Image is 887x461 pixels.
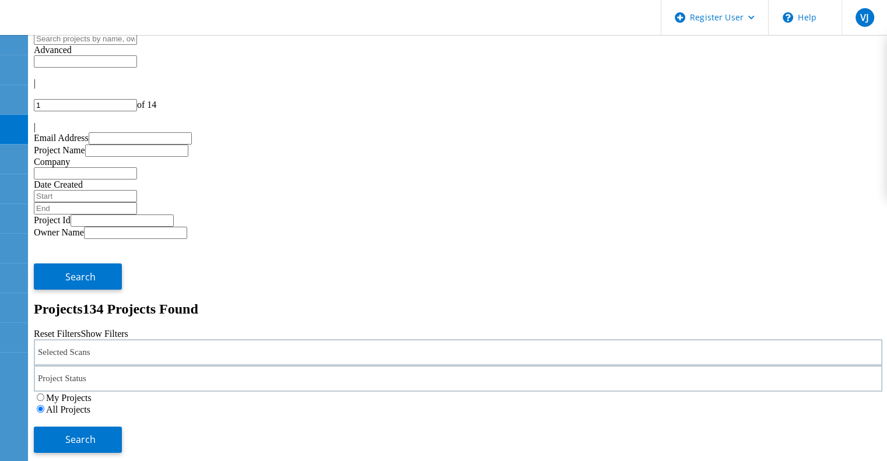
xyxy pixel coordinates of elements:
a: Live Optics Dashboard [12,23,137,33]
div: | [34,122,882,132]
label: Owner Name [34,227,84,237]
label: My Projects [46,393,92,403]
div: | [34,78,882,89]
a: Show Filters [80,329,128,339]
label: Project Name [34,145,85,155]
label: Date Created [34,180,83,189]
label: All Projects [46,404,90,414]
span: Advanced [34,45,72,55]
a: Reset Filters [34,329,80,339]
label: Company [34,157,70,167]
span: Search [65,270,96,283]
div: Selected Scans [34,339,882,365]
span: VJ [860,13,869,22]
input: Search projects by name, owner, ID, company, etc [34,33,137,45]
span: Search [65,433,96,446]
b: Projects [34,301,83,316]
button: Search [34,427,122,453]
button: Search [34,263,122,290]
label: Project Id [34,215,71,225]
span: of 14 [137,100,156,110]
span: 134 Projects Found [83,301,198,316]
div: Project Status [34,365,882,392]
svg: \n [783,12,793,23]
input: Start [34,190,137,202]
label: Email Address [34,133,89,143]
input: End [34,202,137,214]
